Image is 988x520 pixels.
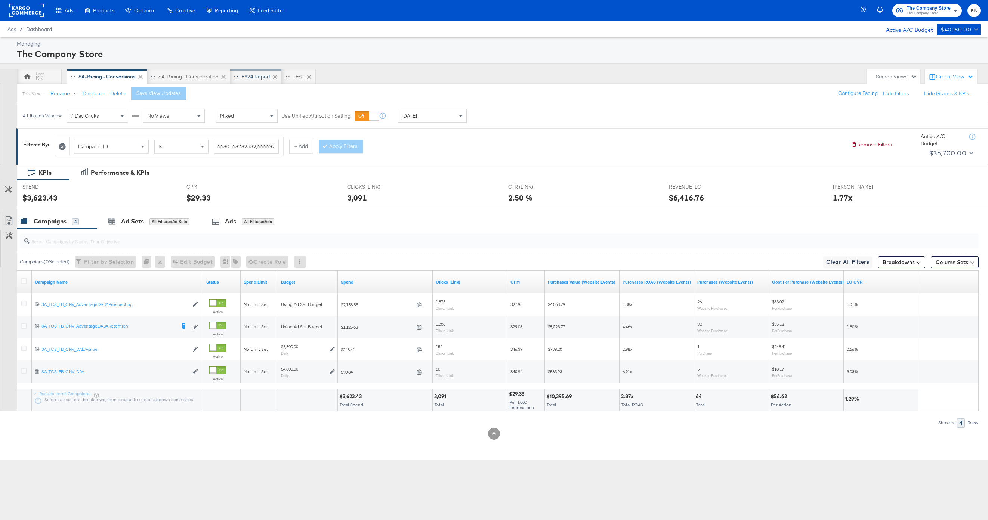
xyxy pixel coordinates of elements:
sub: Clicks (Link) [436,373,455,378]
a: The total value of the purchase actions divided by spend tracked by your Custom Audience pixel on... [623,279,691,285]
div: 64 [696,393,704,400]
span: Per 1,000 Impressions [509,399,534,410]
label: Active [209,332,226,337]
a: If set, this is the maximum spend for your campaign. [244,279,275,285]
div: $29.33 [509,390,527,397]
a: The total value of the purchase actions tracked by your Custom Audience pixel on your website aft... [548,279,617,285]
div: The Company Store [17,47,979,60]
sub: Clicks (Link) [436,306,455,310]
span: $248.41 [341,347,414,352]
span: / [16,26,26,32]
button: Delete [110,90,126,97]
span: Mixed [220,112,234,119]
span: Total Spend [340,402,363,408]
label: Active [209,309,226,314]
span: No Limit Set [244,301,268,307]
div: 0 [142,256,155,268]
button: Breakdowns [878,256,925,268]
div: 1.29% [845,396,861,403]
a: Your campaign name. [35,279,200,285]
span: $563.93 [548,369,562,374]
span: CTR (LINK) [508,183,564,191]
div: All Filtered Ad Sets [149,218,189,225]
span: $90.84 [341,369,414,375]
div: $3,623.43 [22,192,58,203]
span: $46.39 [510,346,522,352]
div: Using Ad Set Budget [281,324,335,330]
span: $35.18 [772,321,784,327]
span: No Views [147,112,169,119]
span: Is [158,143,163,150]
div: TEST [293,73,304,80]
span: 6.21x [623,369,632,374]
sub: Daily [281,373,289,378]
span: 5 [697,366,700,372]
div: $3,623.43 [339,393,364,400]
sub: Clicks (Link) [436,351,455,355]
div: 1.77x [833,192,852,203]
div: 3,091 [347,192,367,203]
span: Optimize [134,7,155,13]
span: 1.88x [623,301,632,307]
div: Campaigns [34,217,67,226]
div: Campaigns ( 0 Selected) [20,259,70,265]
span: Reporting [215,7,238,13]
button: Remove Filters [851,141,892,148]
span: 4.46x [623,324,632,329]
a: The number of times a purchase was made tracked by your Custom Audience pixel on your website aft... [697,279,766,285]
button: Column Sets [931,256,979,268]
div: Drag to reorder tab [151,74,155,78]
sub: Per Purchase [772,306,792,310]
span: Products [93,7,114,13]
div: 4 [957,418,965,428]
div: $10,395.69 [546,393,574,400]
label: Active [209,377,226,381]
sub: Website Purchases [697,328,728,333]
sub: Per Purchase [772,373,792,378]
div: SA_TCS_FB_CNV_DABAValue [41,346,189,352]
div: Active A/C Budget [921,133,962,147]
span: Total ROAS [621,402,643,408]
div: This View: [22,91,42,97]
span: No Limit Set [244,324,268,329]
a: SA_TCS_FB_CNV_DPA [41,369,189,375]
div: 2.87x [621,393,636,400]
a: Dashboard [26,26,52,32]
span: KK [970,6,978,15]
sub: Clicks (Link) [436,328,455,333]
div: Managing: [17,40,979,47]
sub: Website Purchases [697,373,728,378]
div: $29.33 [186,192,211,203]
span: [PERSON_NAME] [833,183,889,191]
span: 1,873 [436,299,445,304]
div: 3,091 [434,393,448,400]
a: The maximum amount you're willing to spend on your ads, on average each day or over the lifetime ... [281,279,335,285]
div: Active A/C Budget [878,24,933,35]
span: No Limit Set [244,346,268,352]
a: The total amount spent to date. [341,279,430,285]
span: $739.20 [548,346,562,352]
div: $4,800.00 [281,366,298,372]
span: 1,000 [436,321,445,327]
span: 26 [697,299,702,304]
div: SA-Pacing - Consideration [158,73,219,80]
span: Campaign ID [78,143,108,150]
button: $40,160.00 [937,24,981,35]
span: $1,125.63 [341,324,414,330]
div: Drag to reorder tab [285,74,290,78]
span: 0.66% [847,346,858,352]
span: $29.06 [510,324,522,329]
span: $18.17 [772,366,784,372]
span: $40.94 [510,369,522,374]
div: KPIs [38,168,52,177]
button: The Company StoreThe Company Store [892,4,962,17]
div: FY24 Report [241,73,270,80]
div: Create View [936,73,973,81]
button: Rename [45,87,84,100]
button: Duplicate [83,90,105,97]
span: Per Action [771,402,791,408]
button: Clear All Filters [823,256,872,268]
a: SA_TCS_FB_CNV_AdvantageDABAProspecting [41,301,189,308]
span: Feed Suite [258,7,282,13]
